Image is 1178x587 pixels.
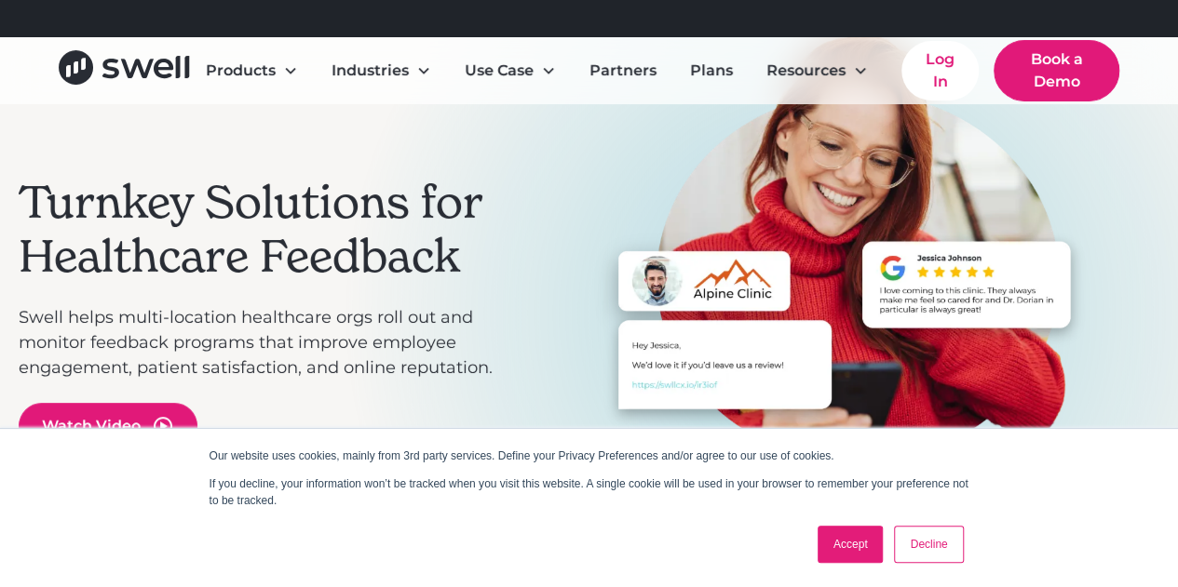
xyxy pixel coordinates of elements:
a: Book a Demo [994,40,1119,101]
div: Watch Video [42,415,141,437]
div: Industries [317,52,446,89]
a: open lightbox [19,403,197,449]
a: Decline [894,526,963,563]
p: Our website uses cookies, mainly from 3rd party services. Define your Privacy Preferences and/or ... [210,447,969,464]
a: home [59,50,190,91]
div: 1 of 3 [518,34,1159,531]
a: Log In [901,41,979,100]
iframe: Chat Widget [860,386,1178,587]
a: Accept [818,526,884,563]
div: Products [191,52,313,89]
p: If you decline, your information won’t be tracked when you visit this website. A single cookie wi... [210,475,969,509]
a: Plans [675,52,748,89]
div: Products [206,60,276,82]
p: Swell helps multi-location healthcare orgs roll out and monitor feedback programs that improve em... [19,305,499,380]
div: Use Case [450,52,571,89]
div: Resources [751,52,883,89]
a: Partners [575,52,671,89]
div: Industries [332,60,409,82]
div: Use Case [465,60,534,82]
div: Resources [766,60,846,82]
h2: Turnkey Solutions for Healthcare Feedback [19,176,499,283]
